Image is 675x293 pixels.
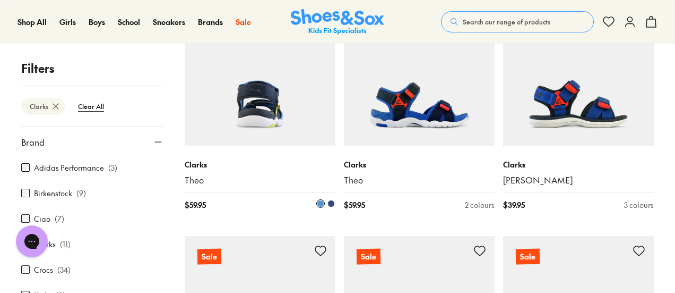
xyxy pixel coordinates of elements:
[118,16,140,28] a: School
[185,159,335,170] p: Clarks
[624,199,654,211] div: 3 colours
[236,16,251,27] span: Sale
[503,174,654,186] a: [PERSON_NAME]
[198,16,223,28] a: Brands
[236,16,251,28] a: Sale
[463,17,550,27] span: Search our range of products
[503,159,654,170] p: Clarks
[89,16,105,27] span: Boys
[185,199,206,211] span: $ 59.95
[291,9,384,35] a: Shoes & Sox
[197,248,221,264] p: Sale
[198,16,223,27] span: Brands
[21,136,45,148] span: Brand
[59,16,76,27] span: Girls
[21,127,163,157] button: Brand
[59,16,76,28] a: Girls
[89,16,105,28] a: Boys
[18,16,47,27] span: Shop All
[153,16,185,27] span: Sneakers
[357,248,380,264] p: Sale
[57,264,71,275] p: ( 34 )
[76,188,86,199] p: ( 9 )
[21,60,163,77] p: Filters
[118,16,140,27] span: School
[344,159,495,170] p: Clarks
[34,188,72,199] label: Birkenstock
[516,248,540,264] p: Sale
[34,213,50,224] label: Ciao
[465,199,495,211] div: 2 colours
[344,199,365,211] span: $ 59.95
[11,222,53,261] iframe: Gorgias live chat messenger
[344,174,495,186] a: Theo
[55,213,64,224] p: ( 7 )
[34,162,104,173] label: Adidas Performance
[441,11,594,32] button: Search our range of products
[21,98,65,115] btn: Clarks
[18,16,47,28] a: Shop All
[34,264,53,275] label: Crocs
[503,199,525,211] span: $ 39.95
[185,174,335,186] a: Theo
[108,162,117,173] p: ( 3 )
[153,16,185,28] a: Sneakers
[60,239,71,250] p: ( 11 )
[70,97,112,116] btn: Clear All
[291,9,384,35] img: SNS_Logo_Responsive.svg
